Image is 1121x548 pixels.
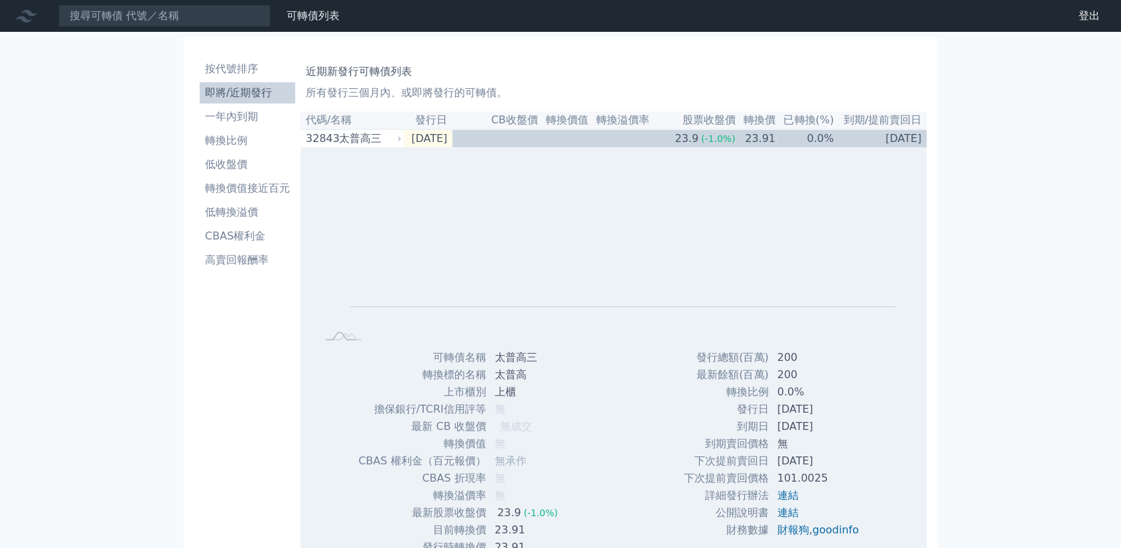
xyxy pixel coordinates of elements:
td: 下次提前賣回價格 [683,470,769,487]
th: 到期/提前賣回日 [834,111,927,129]
a: 轉換價值接近百元 [200,178,295,199]
a: 一年內到期 [200,106,295,127]
li: 轉換比例 [200,133,295,149]
td: 23.91 [736,129,775,147]
td: 到期賣回價格 [683,435,769,452]
th: 代碼/名稱 [300,111,404,129]
li: 低收盤價 [200,157,295,172]
li: 一年內到期 [200,109,295,125]
td: 發行總額(百萬) [683,349,769,366]
td: 0.0% [776,129,834,147]
td: 目前轉換價 [358,521,486,539]
td: 上市櫃別 [358,383,486,401]
a: 轉換比例 [200,130,295,151]
td: 擔保銀行/TCRI信用評等 [358,401,486,418]
a: 低收盤價 [200,154,295,175]
input: 搜尋可轉債 代號／名稱 [58,5,271,27]
a: 財報狗 [777,523,809,536]
span: 無成交 [500,420,532,433]
th: 股票收盤價 [650,111,736,129]
span: 無 [495,403,505,415]
a: 可轉債列表 [287,9,340,22]
div: 23.9 [495,505,524,521]
li: 低轉換溢價 [200,204,295,220]
a: 即將/近期發行 [200,82,295,103]
span: 無 [578,132,588,145]
span: (-1.0%) [701,133,736,144]
td: 轉換價值 [358,435,486,452]
th: 轉換價值 [539,111,589,129]
li: CBAS權利金 [200,228,295,244]
td: 200 [769,366,870,383]
h1: 近期新發行可轉債列表 [306,64,921,80]
td: [DATE] [834,129,927,147]
li: 按代號排序 [200,61,295,77]
li: 即將/近期發行 [200,85,295,101]
div: 23.9 [672,131,701,147]
td: 最新股票收盤價 [358,504,486,521]
div: 太普高三 [339,131,399,147]
p: 所有發行三個月內、或即將發行的可轉債。 [306,85,921,101]
td: 詳細發行辦法 [683,487,769,504]
td: [DATE] [769,401,870,418]
th: 轉換溢價率 [589,111,651,129]
span: 無成交 [506,132,538,145]
a: 高賣回報酬率 [200,249,295,271]
td: 可轉債名稱 [358,349,486,366]
th: 發行日 [404,111,452,129]
td: 轉換標的名稱 [358,366,486,383]
td: 財務數據 [683,521,769,539]
td: CBAS 折現率 [358,470,486,487]
a: 連結 [777,489,799,502]
span: 無 [639,132,649,145]
a: CBAS權利金 [200,226,295,247]
td: 轉換比例 [683,383,769,401]
span: 無承作 [495,454,527,467]
td: [DATE] [769,418,870,435]
td: 太普高 [487,366,568,383]
td: 101.0025 [769,470,870,487]
td: 23.91 [487,521,568,539]
td: 轉換溢價率 [358,487,486,504]
td: 太普高三 [487,349,568,366]
td: CBAS 權利金（百元報價） [358,452,486,470]
div: 32843 [306,131,336,147]
a: 按代號排序 [200,58,295,80]
td: [DATE] [769,452,870,470]
a: goodinfo [813,523,859,536]
a: 低轉換溢價 [200,202,295,223]
td: , [769,521,870,539]
a: 登出 [1068,5,1110,27]
td: 上櫃 [487,383,568,401]
th: CB收盤價 [452,111,538,129]
td: 最新 CB 收盤價 [358,418,486,435]
td: 公開說明書 [683,504,769,521]
li: 高賣回報酬率 [200,252,295,268]
g: Chart [338,167,895,326]
span: (-1.0%) [523,508,558,518]
td: 到期日 [683,418,769,435]
td: 無 [769,435,870,452]
span: 無 [495,472,505,484]
th: 轉換價 [736,111,775,129]
a: 連結 [777,506,799,519]
li: 轉換價值接近百元 [200,180,295,196]
td: 0.0% [769,383,870,401]
span: 無 [495,489,505,502]
td: 200 [769,349,870,366]
td: 下次提前賣回日 [683,452,769,470]
td: [DATE] [404,129,452,147]
span: 無 [495,437,505,450]
th: 已轉換(%) [776,111,834,129]
td: 最新餘額(百萬) [683,366,769,383]
td: 發行日 [683,401,769,418]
